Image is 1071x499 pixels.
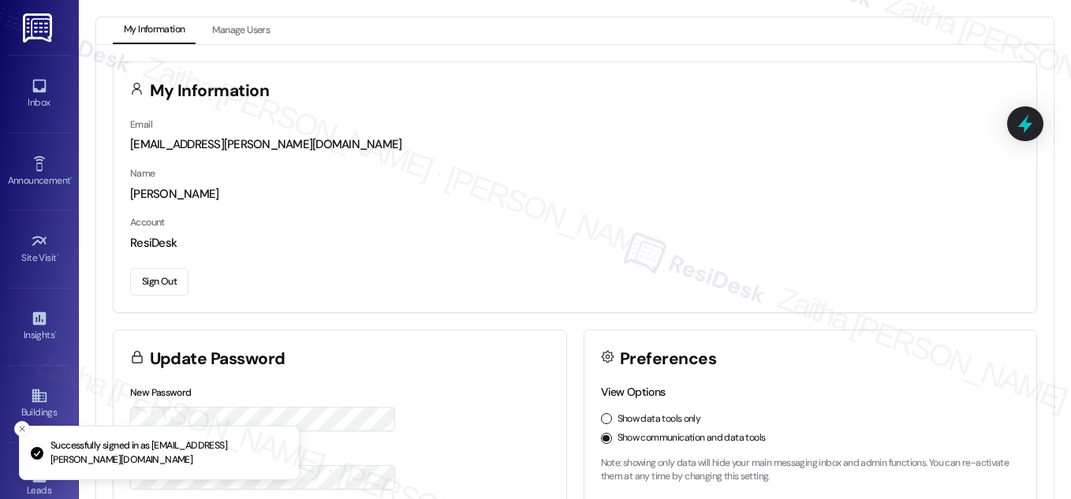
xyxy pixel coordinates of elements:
[130,216,165,229] label: Account
[8,382,71,425] a: Buildings
[23,13,55,43] img: ResiDesk Logo
[50,439,286,467] p: Successfully signed in as [EMAIL_ADDRESS][PERSON_NAME][DOMAIN_NAME]
[620,351,716,367] h3: Preferences
[8,228,71,270] a: Site Visit •
[130,386,192,399] label: New Password
[150,351,285,367] h3: Update Password
[70,173,73,184] span: •
[618,412,701,426] label: Show data tools only
[150,83,270,99] h3: My Information
[57,250,59,261] span: •
[54,327,57,338] span: •
[201,17,281,44] button: Manage Users
[14,421,30,437] button: Close toast
[601,456,1021,484] p: Note: showing only data will hide your main messaging inbox and admin functions. You can re-activ...
[113,17,196,44] button: My Information
[618,431,766,445] label: Show communication and data tools
[8,73,71,115] a: Inbox
[130,186,1020,203] div: [PERSON_NAME]
[130,167,155,180] label: Name
[130,268,188,296] button: Sign Out
[130,136,1020,153] div: [EMAIL_ADDRESS][PERSON_NAME][DOMAIN_NAME]
[130,118,152,131] label: Email
[601,385,666,399] label: View Options
[130,235,1020,251] div: ResiDesk
[8,305,71,348] a: Insights •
